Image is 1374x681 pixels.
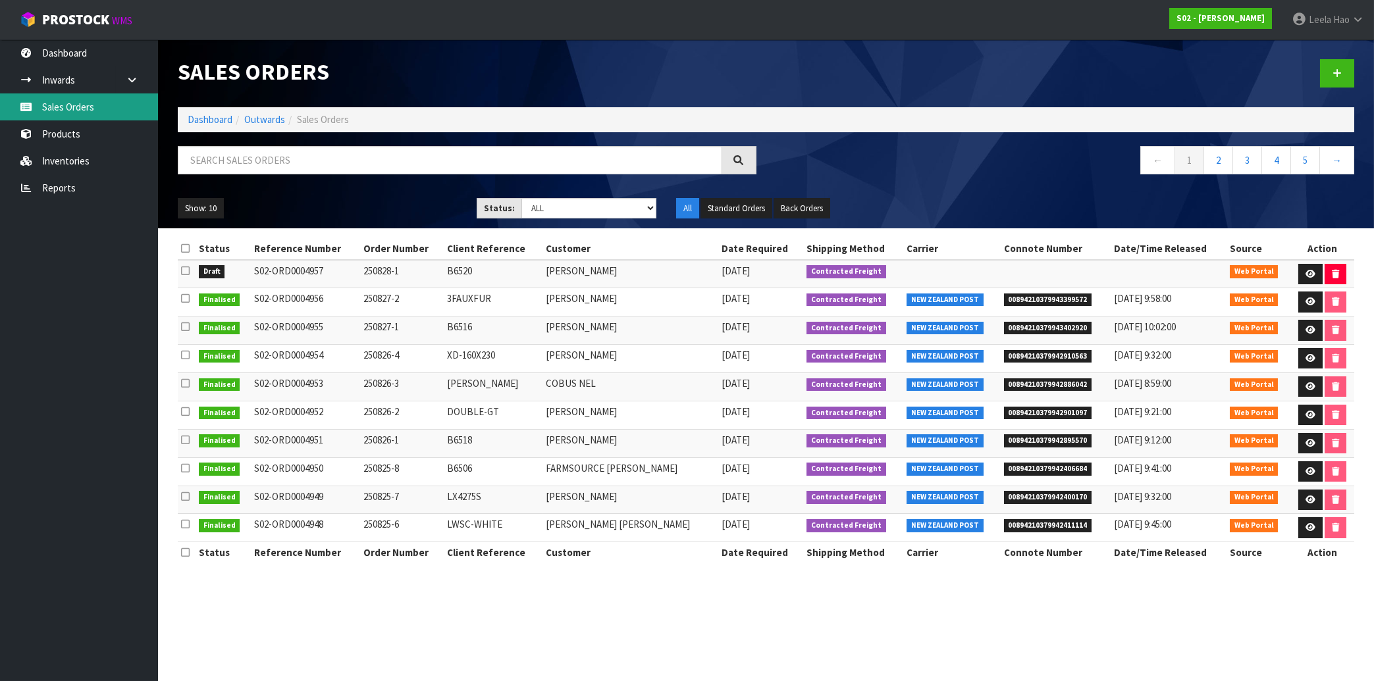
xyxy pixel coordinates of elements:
[1309,13,1331,26] span: Leela
[360,401,444,429] td: 250826-2
[444,401,542,429] td: DOUBLE-GT
[1140,146,1175,174] a: ←
[444,486,542,514] td: LX4275S
[806,434,886,447] span: Contracted Freight
[251,288,359,316] td: S02-ORD0004956
[806,407,886,420] span: Contracted Freight
[806,519,886,532] span: Contracted Freight
[1230,350,1279,363] span: Web Portal
[806,491,886,504] span: Contracted Freight
[1333,13,1350,26] span: Hao
[806,293,886,307] span: Contracted Freight
[360,457,444,486] td: 250825-8
[199,434,240,447] span: Finalised
[1111,238,1227,259] th: Date/Time Released
[251,429,359,457] td: S02-ORD0004951
[199,407,240,420] span: Finalised
[722,462,750,474] span: [DATE]
[700,198,772,219] button: Standard Orders
[1114,349,1171,361] span: [DATE] 9:32:00
[199,350,240,363] span: Finalised
[806,322,886,335] span: Contracted Freight
[360,288,444,316] td: 250827-2
[199,265,225,278] span: Draft
[542,401,718,429] td: [PERSON_NAME]
[907,350,984,363] span: NEW ZEALAND POST
[542,429,718,457] td: [PERSON_NAME]
[360,486,444,514] td: 250825-7
[722,434,750,446] span: [DATE]
[251,401,359,429] td: S02-ORD0004952
[1230,519,1279,532] span: Web Portal
[1176,13,1265,24] strong: S02 - [PERSON_NAME]
[676,198,699,219] button: All
[196,542,251,563] th: Status
[1230,265,1279,278] span: Web Portal
[722,320,750,333] span: [DATE]
[1290,238,1354,259] th: Action
[199,293,240,307] span: Finalised
[199,519,240,532] span: Finalised
[251,542,359,563] th: Reference Number
[803,238,903,259] th: Shipping Method
[1261,146,1291,174] a: 4
[244,113,285,126] a: Outwards
[1114,490,1171,503] span: [DATE] 9:32:00
[542,372,718,401] td: COBUS NEL
[1114,320,1176,333] span: [DATE] 10:02:00
[542,514,718,542] td: [PERSON_NAME] [PERSON_NAME]
[444,260,542,288] td: B6520
[199,378,240,391] span: Finalised
[297,113,349,126] span: Sales Orders
[1319,146,1354,174] a: →
[178,146,722,174] input: Search sales orders
[1290,542,1354,563] th: Action
[444,429,542,457] td: B6518
[1114,377,1171,390] span: [DATE] 8:59:00
[722,405,750,418] span: [DATE]
[251,486,359,514] td: S02-ORD0004949
[444,238,542,259] th: Client Reference
[199,491,240,504] span: Finalised
[444,542,542,563] th: Client Reference
[251,514,359,542] td: S02-ORD0004948
[542,316,718,345] td: [PERSON_NAME]
[806,463,886,476] span: Contracted Freight
[1203,146,1233,174] a: 2
[1114,462,1171,474] span: [DATE] 9:41:00
[907,378,984,391] span: NEW ZEALAND POST
[907,434,984,447] span: NEW ZEALAND POST
[907,491,984,504] span: NEW ZEALAND POST
[444,288,542,316] td: 3FAUXFUR
[1230,463,1279,476] span: Web Portal
[360,514,444,542] td: 250825-6
[774,198,830,219] button: Back Orders
[112,14,132,27] small: WMS
[722,265,750,277] span: [DATE]
[199,463,240,476] span: Finalised
[806,265,886,278] span: Contracted Freight
[907,322,984,335] span: NEW ZEALAND POST
[1175,146,1204,174] a: 1
[1004,463,1092,476] span: 00894210379942406684
[444,372,542,401] td: [PERSON_NAME]
[188,113,232,126] a: Dashboard
[251,260,359,288] td: S02-ORD0004957
[803,542,903,563] th: Shipping Method
[1227,238,1290,259] th: Source
[542,542,718,563] th: Customer
[1230,378,1279,391] span: Web Portal
[1111,542,1227,563] th: Date/Time Released
[178,59,756,84] h1: Sales Orders
[1230,293,1279,307] span: Web Portal
[907,293,984,307] span: NEW ZEALAND POST
[907,519,984,532] span: NEW ZEALAND POST
[722,377,750,390] span: [DATE]
[1114,434,1171,446] span: [DATE] 9:12:00
[1004,350,1092,363] span: 00894210379942910563
[444,316,542,345] td: B6516
[1004,322,1092,335] span: 00894210379943402920
[1004,519,1092,532] span: 00894210379942411114
[1004,434,1092,447] span: 00894210379942895570
[1114,518,1171,530] span: [DATE] 9:45:00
